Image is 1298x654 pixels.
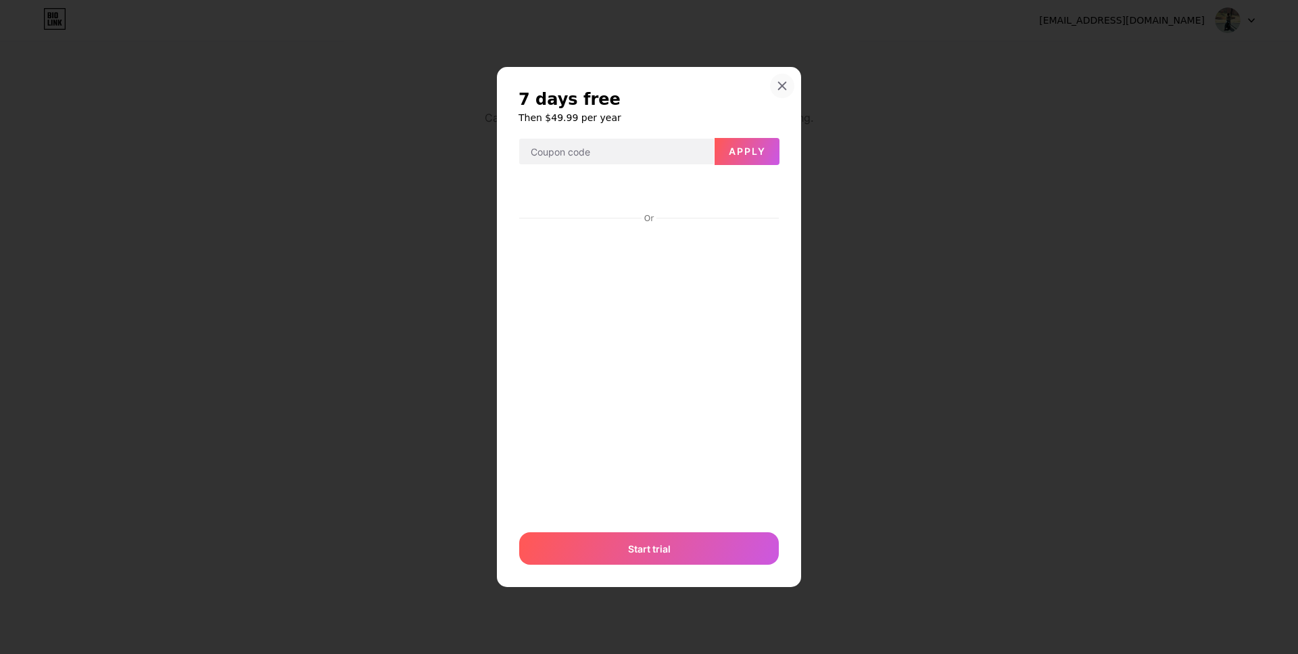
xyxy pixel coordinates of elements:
[519,177,779,209] iframe: Secure payment input frame
[519,89,621,110] span: 7 days free
[519,111,779,124] h6: Then $49.99 per year
[628,542,671,556] span: Start trial
[715,138,779,165] button: Apply
[516,225,782,519] iframe: Secure payment input frame
[642,213,656,224] div: Or
[729,145,766,157] span: Apply
[519,139,714,166] input: Coupon code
